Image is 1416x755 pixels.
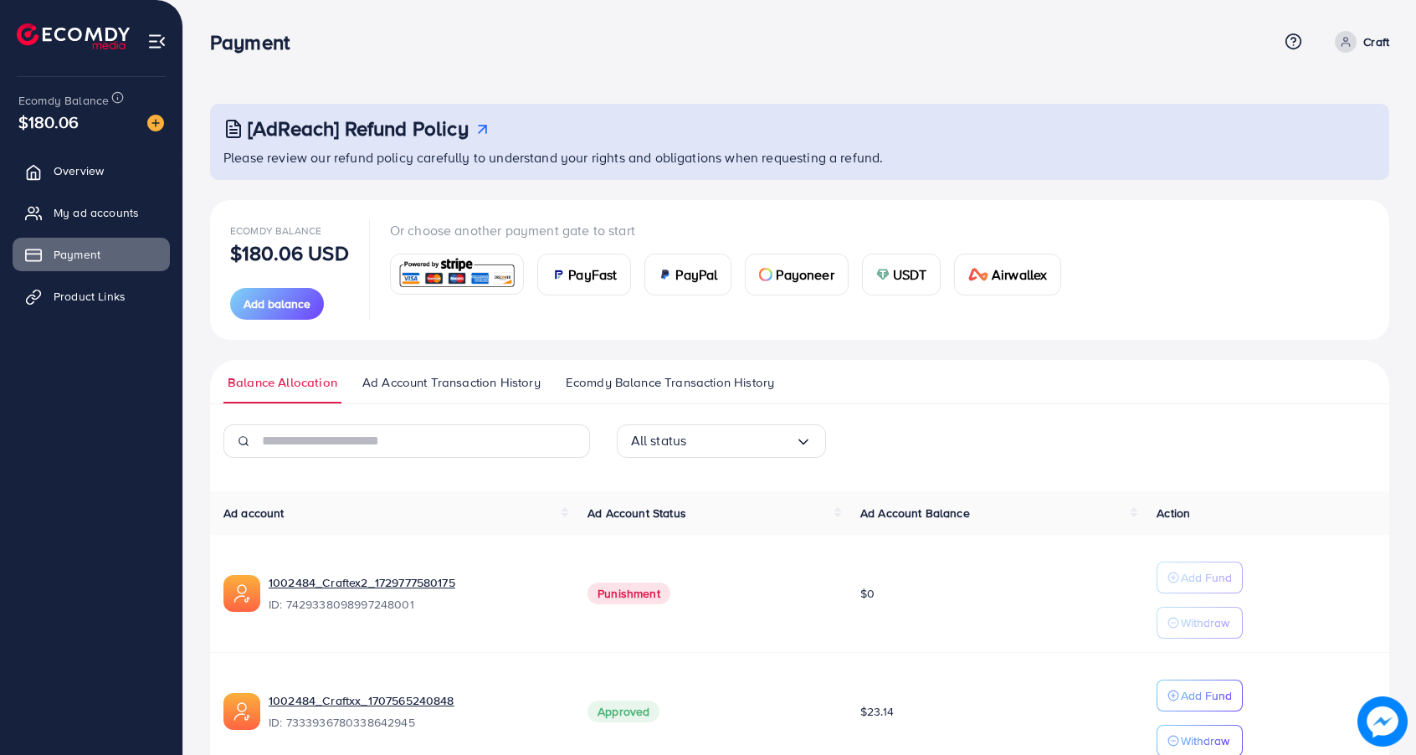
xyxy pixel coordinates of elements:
[223,693,260,730] img: ic-ads-acc.e4c84228.svg
[269,714,561,731] span: ID: 7333936780338642945
[13,196,170,229] a: My ad accounts
[759,268,772,281] img: card
[390,254,525,295] a: card
[587,701,659,722] span: Approved
[1328,31,1389,53] a: Craft
[631,428,687,454] span: All status
[552,268,565,281] img: card
[860,703,894,720] span: $23.14
[13,238,170,271] a: Payment
[568,265,617,285] span: PayFast
[54,204,139,221] span: My ad accounts
[13,154,170,187] a: Overview
[147,32,167,51] img: menu
[566,373,774,392] span: Ecomdy Balance Transaction History
[362,373,541,392] span: Ad Account Transaction History
[893,265,927,285] span: USDT
[860,505,970,521] span: Ad Account Balance
[269,692,561,731] div: <span class='underline'>1002484_Craftxx_1707565240848</span></br>7333936780338642945
[54,162,104,179] span: Overview
[244,295,310,312] span: Add balance
[390,220,1075,240] p: Or choose another payment gate to start
[659,268,672,281] img: card
[396,256,519,292] img: card
[992,265,1047,285] span: Airwallex
[13,280,170,313] a: Product Links
[1157,607,1243,639] button: Withdraw
[18,110,79,134] span: $180.06
[587,505,686,521] span: Ad Account Status
[17,23,130,49] img: logo
[1363,32,1389,52] p: Craft
[1181,568,1232,588] p: Add Fund
[230,223,321,238] span: Ecomdy Balance
[269,692,454,709] a: 1002484_Craftxx_1707565240848
[223,575,260,612] img: ic-ads-acc.e4c84228.svg
[269,596,561,613] span: ID: 7429338098997248001
[776,265,834,285] span: Payoneer
[210,30,303,54] h3: Payment
[860,585,875,602] span: $0
[876,268,890,281] img: card
[537,254,631,295] a: cardPayFast
[1181,613,1229,633] p: Withdraw
[1157,505,1190,521] span: Action
[147,115,164,131] img: image
[223,505,285,521] span: Ad account
[18,92,109,109] span: Ecomdy Balance
[587,583,670,604] span: Punishment
[1181,686,1232,706] p: Add Fund
[745,254,848,295] a: cardPayoneer
[686,428,794,454] input: Search for option
[269,574,561,613] div: <span class='underline'>1002484_Craftex2_1729777580175</span></br>7429338098997248001
[1157,562,1243,593] button: Add Fund
[862,254,941,295] a: cardUSDT
[54,246,100,263] span: Payment
[269,574,455,591] a: 1002484_Craftex2_1729777580175
[228,373,337,392] span: Balance Allocation
[617,424,826,458] div: Search for option
[1181,731,1229,751] p: Withdraw
[230,288,324,320] button: Add balance
[968,268,988,281] img: card
[954,254,1061,295] a: cardAirwallex
[675,265,717,285] span: PayPal
[1357,696,1408,747] img: image
[54,288,126,305] span: Product Links
[230,243,349,263] p: $180.06 USD
[1157,680,1243,711] button: Add Fund
[644,254,731,295] a: cardPayPal
[248,116,469,141] h3: [AdReach] Refund Policy
[223,147,1379,167] p: Please review our refund policy carefully to understand your rights and obligations when requesti...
